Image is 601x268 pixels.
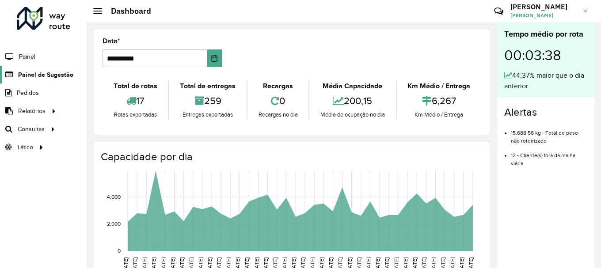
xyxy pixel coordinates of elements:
[312,91,393,110] div: 200,15
[105,81,166,91] div: Total de rotas
[399,110,479,119] div: Km Médio / Entrega
[17,88,39,98] span: Pedidos
[171,81,244,91] div: Total de entregas
[510,3,577,11] h3: [PERSON_NAME]
[105,110,166,119] div: Rotas exportadas
[103,36,120,46] label: Data
[504,28,587,40] div: Tempo médio por rota
[118,248,121,253] text: 0
[250,91,306,110] div: 0
[312,110,393,119] div: Média de ocupação no dia
[18,106,46,116] span: Relatórios
[511,122,587,145] li: 15.688,56 kg - Total de peso não roteirizado
[504,70,587,91] div: 44,37% maior que o dia anterior
[107,221,121,226] text: 2,000
[399,91,479,110] div: 6,267
[489,2,508,21] a: Contato Rápido
[250,110,306,119] div: Recargas no dia
[511,145,587,167] li: 12 - Cliente(s) fora da malha viária
[510,11,577,19] span: [PERSON_NAME]
[312,81,393,91] div: Média Capacidade
[19,52,35,61] span: Painel
[105,91,166,110] div: 17
[18,125,45,134] span: Consultas
[18,70,73,79] span: Painel de Sugestão
[171,110,244,119] div: Entregas exportadas
[171,91,244,110] div: 259
[399,81,479,91] div: Km Médio / Entrega
[207,49,222,67] button: Choose Date
[101,151,481,163] h4: Capacidade por dia
[102,6,151,16] h2: Dashboard
[504,106,587,119] h4: Alertas
[107,194,121,200] text: 4,000
[17,143,33,152] span: Tático
[250,81,306,91] div: Recargas
[504,40,587,70] div: 00:03:38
